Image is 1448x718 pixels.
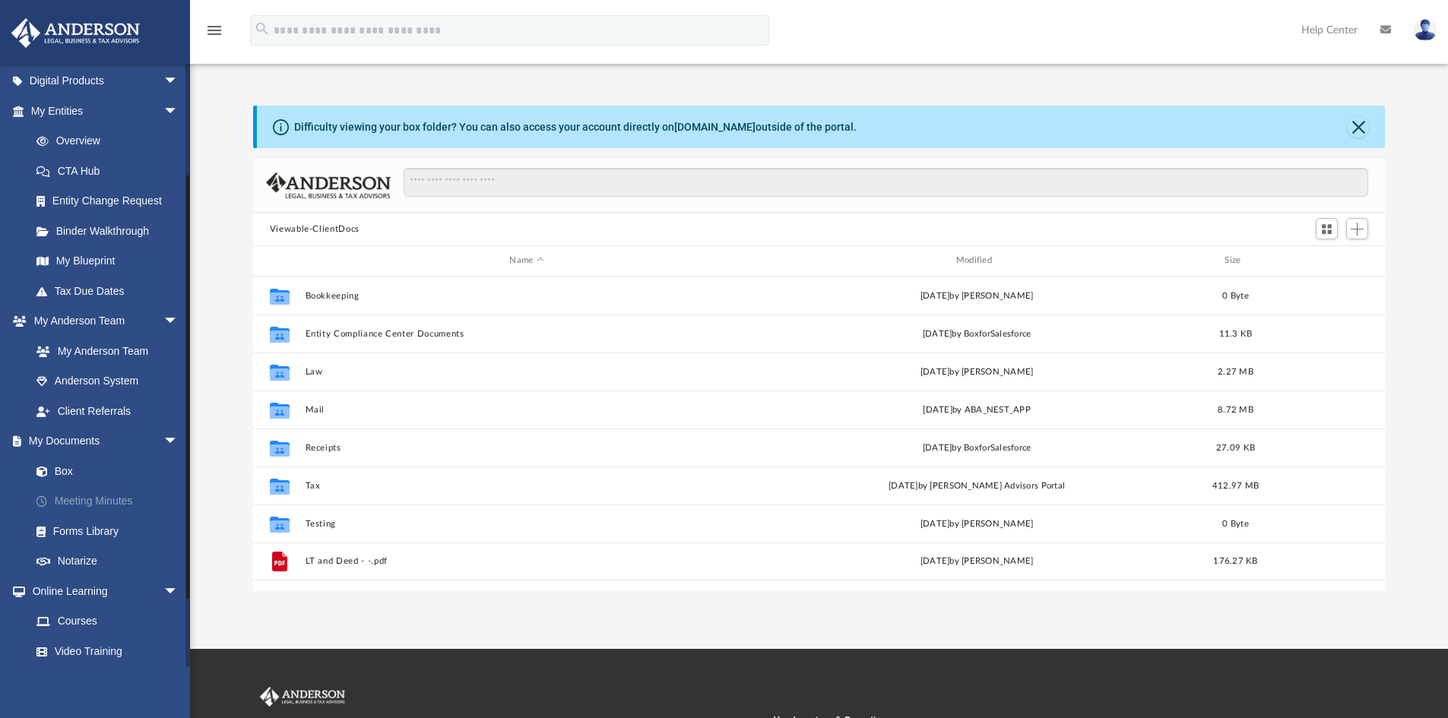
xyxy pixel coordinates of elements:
span: arrow_drop_down [163,96,194,127]
div: Modified [755,254,1199,267]
i: search [254,21,271,37]
button: Close [1348,116,1369,138]
button: Add [1346,218,1369,239]
button: Mail [305,405,748,415]
button: Entity Compliance Center Documents [305,329,748,339]
span: 27.09 KB [1216,443,1255,451]
a: Meeting Minutes [21,486,201,517]
button: Viewable-ClientDocs [270,223,360,236]
span: 0 Byte [1222,519,1249,527]
input: Search files and folders [404,168,1368,197]
button: Testing [305,519,748,529]
button: LT and Deed - -.pdf [305,556,748,566]
img: User Pic [1414,19,1437,41]
span: 11.3 KB [1218,329,1252,337]
button: Receipts [305,443,748,453]
div: Difficulty viewing your box folder? You can also access your account directly on outside of the p... [294,119,857,135]
i: menu [205,21,223,40]
a: Courses [21,606,194,637]
div: [DATE] by [PERSON_NAME] [755,289,1198,302]
button: Switch to Grid View [1316,218,1339,239]
img: Anderson Advisors Platinum Portal [7,18,144,48]
a: Box [21,456,194,486]
div: id [1272,254,1379,267]
a: Tax Due Dates [21,276,201,306]
img: Anderson Advisors Platinum Portal [257,687,348,707]
a: Binder Walkthrough [21,216,201,246]
button: Bookkeeping [305,291,748,301]
a: My Anderson Teamarrow_drop_down [11,306,194,337]
a: My Anderson Team [21,336,186,366]
a: Overview [21,126,201,157]
a: Notarize [21,546,201,577]
a: My Blueprint [21,246,194,277]
a: Client Referrals [21,396,194,426]
a: menu [205,29,223,40]
span: arrow_drop_down [163,306,194,337]
span: 8.72 MB [1218,405,1253,413]
span: arrow_drop_down [163,576,194,607]
a: Anderson System [21,366,194,397]
div: [DATE] by ABA_NEST_APP [755,403,1198,416]
div: Size [1205,254,1266,267]
div: [DATE] by [PERSON_NAME] [755,517,1198,530]
a: CTA Hub [21,156,201,186]
span: arrow_drop_down [163,426,194,457]
button: Law [305,367,748,377]
span: 176.27 KB [1213,557,1257,565]
a: Video Training [21,636,186,666]
div: [DATE] by [PERSON_NAME] [755,365,1198,378]
button: Tax [305,481,748,491]
a: Digital Productsarrow_drop_down [11,66,201,96]
div: grid [253,277,1386,591]
span: arrow_drop_down [163,66,194,97]
span: 412.97 MB [1212,481,1259,489]
span: 2.27 MB [1218,367,1253,375]
a: My Documentsarrow_drop_down [11,426,201,457]
a: My Entitiesarrow_drop_down [11,96,201,126]
a: Online Learningarrow_drop_down [11,576,194,606]
div: [DATE] by [PERSON_NAME] [755,555,1198,568]
span: 0 Byte [1222,291,1249,299]
a: Entity Change Request [21,186,201,217]
a: [DOMAIN_NAME] [674,121,756,133]
div: id [260,254,298,267]
div: [DATE] by BoxforSalesforce [755,327,1198,340]
div: [DATE] by [PERSON_NAME] Advisors Portal [755,479,1198,492]
a: Resources [21,666,194,697]
div: [DATE] by BoxforSalesforce [755,441,1198,454]
div: Name [304,254,748,267]
a: Forms Library [21,516,194,546]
